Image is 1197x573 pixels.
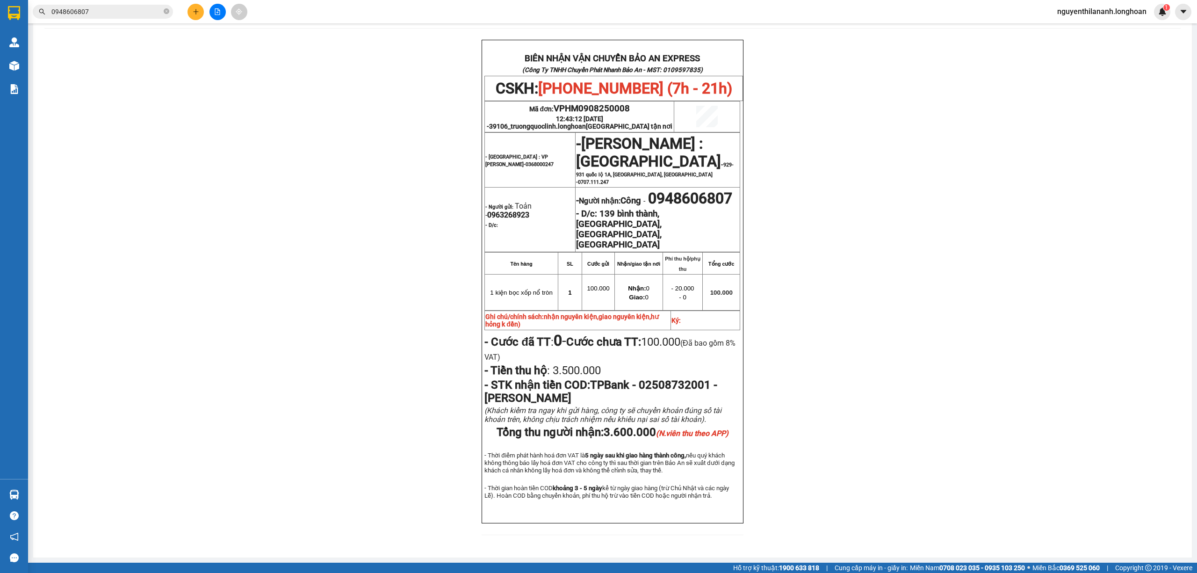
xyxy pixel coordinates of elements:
[193,8,199,15] span: plus
[733,563,819,573] span: Hỗ trợ kỹ thuật:
[576,196,641,206] strong: -
[1027,566,1030,570] span: ⚪️
[496,80,732,97] span: CSKH:
[51,7,162,17] input: Tìm tên, số ĐT hoặc mã đơn
[910,563,1025,573] span: Miền Nam
[835,563,908,573] span: Cung cấp máy in - giấy in:
[487,210,529,219] span: 0963268923
[164,7,169,16] span: close-circle
[1175,4,1191,20] button: caret-down
[553,485,602,492] strong: khoảng 3 - 5 ngày
[1163,4,1170,11] sup: 1
[1032,563,1100,573] span: Miền Bắc
[1107,563,1108,573] span: |
[9,37,19,47] img: warehouse-icon
[9,84,19,94] img: solution-icon
[214,8,221,15] span: file-add
[585,452,686,459] strong: 5 ngày sau khi giao hàng thành công,
[10,553,19,562] span: message
[656,429,728,438] em: (N.viên thu theo APP)
[231,4,247,20] button: aim
[628,285,649,292] span: 0
[525,53,700,64] strong: BIÊN NHẬN VẬN CHUYỂN BẢO AN EXPRESS
[641,196,648,205] span: -
[8,6,20,20] img: logo-vxr
[554,103,630,114] span: VPHM0908250008
[628,285,646,292] strong: Nhận:
[484,378,717,405] span: TPBank - 02508732001 - [PERSON_NAME]
[526,161,554,167] span: 0368000247
[576,162,734,185] span: 929-931 quốc lộ 1A, [GEOGRAPHIC_DATA], [GEOGRAPHIC_DATA] -
[710,289,733,296] span: 100.000
[485,154,554,167] span: - [GEOGRAPHIC_DATA] : VP [PERSON_NAME]-
[708,261,734,267] strong: Tổng cước
[554,332,562,349] strong: 0
[484,364,547,377] strong: - Tiền thu hộ
[489,123,672,130] span: 39106_truongquoclinh.longhoan
[620,196,641,206] span: Công
[487,115,672,130] span: 12:43:12 [DATE] -
[629,294,648,301] span: 0
[497,426,728,439] span: Tổng thu người nhận:
[1060,564,1100,572] strong: 0369 525 060
[629,294,645,301] strong: Giao:
[1145,565,1152,571] span: copyright
[9,61,19,71] img: warehouse-icon
[648,189,732,207] span: 0948606807
[236,8,242,15] span: aim
[665,256,700,272] strong: Phí thu hộ/phụ thu
[1165,4,1168,11] span: 1
[1050,6,1154,17] span: nguyenthilananh.longhoan
[484,485,729,499] span: - Thời gian hoàn tiền COD kể từ ngày giao hàng (trừ Chủ Nhật và các ngày Lễ). Hoàn COD bằng chuyể...
[587,261,609,267] strong: Cước gửi
[529,105,630,113] span: Mã đơn:
[550,364,601,377] span: 3.500.000
[484,406,721,424] span: (Khách kiểm tra ngay khi gửi hàng, công ty sẽ chuyển khoản đúng số tài khoản trên, không chịu trá...
[578,179,609,185] span: 0707.111.247
[568,289,571,296] span: 1
[485,313,659,328] span: nhận nguyên kiện,giao nguyên kiện,hư hỏng k đền)
[490,289,553,296] span: 1 kiện bọc xốp nổ tròn
[779,564,819,572] strong: 1900 633 818
[485,313,659,328] strong: Ghi chú/chính sách:
[679,294,686,301] span: - 0
[617,261,660,267] strong: Nhận/giao tận nơi
[671,285,694,292] span: - 20.000
[1158,7,1167,16] img: icon-new-feature
[587,285,609,292] span: 100.000
[576,209,597,219] strong: - D/c:
[939,564,1025,572] strong: 0708 023 035 - 0935 103 250
[576,143,734,185] span: -
[485,222,498,228] strong: - D/c:
[579,196,641,205] span: Người nhận:
[576,135,581,152] span: -
[510,261,532,267] strong: Tên hàng
[1179,7,1188,16] span: caret-down
[484,378,717,405] span: - STK nhận tiền COD:
[522,66,703,73] strong: (Công Ty TNHH Chuyển Phát Nhanh Bảo An - MST: 0109597835)
[484,364,601,377] span: :
[576,135,721,170] span: [PERSON_NAME] : [GEOGRAPHIC_DATA]
[826,563,828,573] span: |
[576,209,662,250] strong: 139 bình thành,[GEOGRAPHIC_DATA],[GEOGRAPHIC_DATA],[GEOGRAPHIC_DATA]
[484,335,566,348] span: :
[187,4,204,20] button: plus
[9,490,19,500] img: warehouse-icon
[586,123,672,130] span: [GEOGRAPHIC_DATA] tận nơi
[671,317,681,324] strong: Ký:
[566,335,641,348] strong: Cước chưa TT:
[485,204,513,210] strong: - Người gửi:
[567,261,573,267] strong: SL
[39,8,45,15] span: search
[209,4,226,20] button: file-add
[164,8,169,14] span: close-circle
[484,452,734,474] span: - Thời điểm phát hành hoá đơn VAT là nếu quý khách không thông báo lấy hoá đơn VAT cho công ty th...
[604,426,728,439] span: 3.600.000
[554,332,566,349] span: -
[485,202,532,219] span: Toản -
[10,532,19,541] span: notification
[484,335,551,348] strong: - Cước đã TT
[538,80,732,97] span: [PHONE_NUMBER] (7h - 21h)
[10,511,19,520] span: question-circle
